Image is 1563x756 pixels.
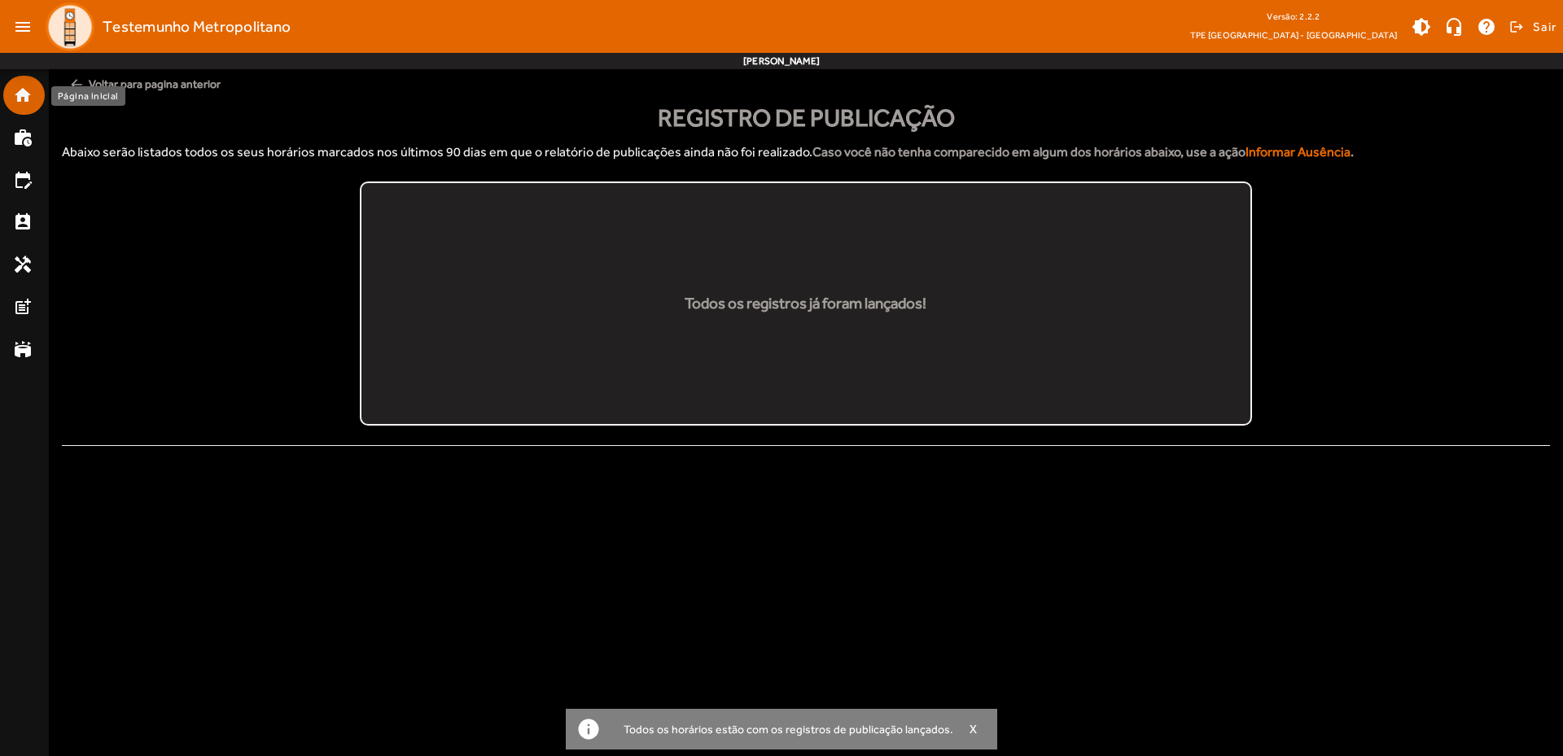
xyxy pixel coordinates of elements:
[812,144,1354,160] strong: Caso você não tenha comparecido em algum dos horários abaixo, use a ação .
[13,339,33,359] mat-icon: stadium
[39,2,291,51] a: Testemunho Metropolitano
[611,718,953,741] div: Todos os horários estão com os registros de publicação lançados.
[62,69,1550,99] span: Voltar para pagina anterior
[62,99,1550,136] div: Registro de Publicação
[1246,144,1351,160] strong: Informar Ausência
[970,722,978,736] span: X
[51,86,125,106] div: Página inicial
[1533,14,1556,40] span: Sair
[953,722,994,736] button: X
[1190,27,1397,43] span: TPE [GEOGRAPHIC_DATA] - [GEOGRAPHIC_DATA]
[7,11,39,43] mat-icon: menu
[1507,15,1556,39] button: Sair
[103,14,291,40] span: Testemunho Metropolitano
[13,297,33,317] mat-icon: post_add
[13,255,33,274] mat-icon: handyman
[576,717,601,741] mat-icon: info
[46,2,94,51] img: Logo TPE
[13,170,33,190] mat-icon: edit_calendar
[13,212,33,232] mat-icon: perm_contact_calendar
[1190,7,1397,27] div: Versão: 2.2.2
[62,142,1550,162] p: Abaixo serão listados todos os seus horários marcados nos últimos 90 dias em que o relatório de p...
[13,128,33,147] mat-icon: work_history
[13,85,33,105] mat-icon: home
[68,76,85,93] mat-icon: arrow_back
[685,292,926,316] div: Todos os registros já foram lançados!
